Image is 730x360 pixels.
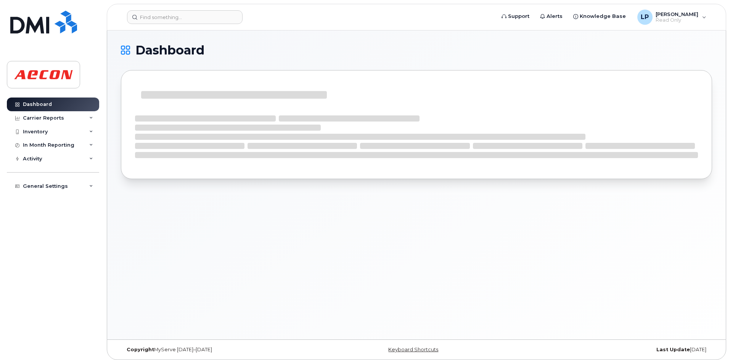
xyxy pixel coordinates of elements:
[127,347,154,352] strong: Copyright
[388,347,438,352] a: Keyboard Shortcuts
[515,347,712,353] div: [DATE]
[135,45,204,56] span: Dashboard
[121,347,318,353] div: MyServe [DATE]–[DATE]
[656,347,690,352] strong: Last Update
